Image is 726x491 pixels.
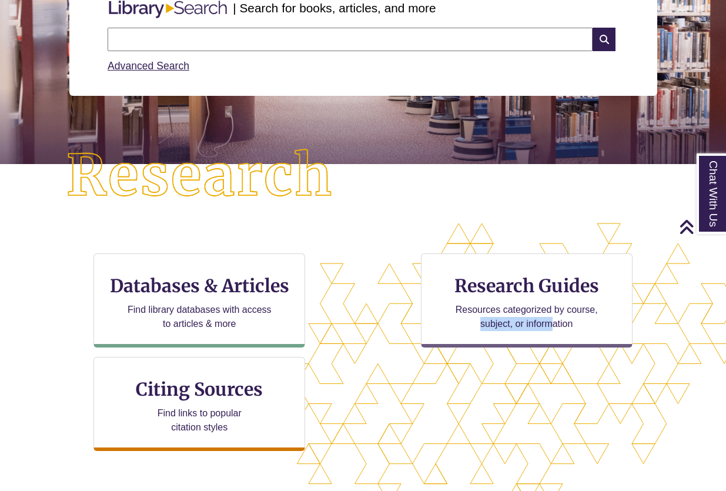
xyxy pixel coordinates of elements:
[123,303,276,331] p: Find library databases with access to articles & more
[93,357,305,451] a: Citing Sources Find links to popular citation styles
[593,28,615,51] i: Search
[108,60,189,72] a: Advanced Search
[103,275,295,297] h3: Databases & Articles
[142,406,257,435] p: Find links to popular citation styles
[36,119,363,233] img: Research
[450,303,603,331] p: Resources categorized by course, subject, or information
[431,275,623,297] h3: Research Guides
[421,253,633,348] a: Research Guides Resources categorized by course, subject, or information
[93,253,305,348] a: Databases & Articles Find library databases with access to articles & more
[679,219,723,235] a: Back to Top
[128,378,271,400] h3: Citing Sources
